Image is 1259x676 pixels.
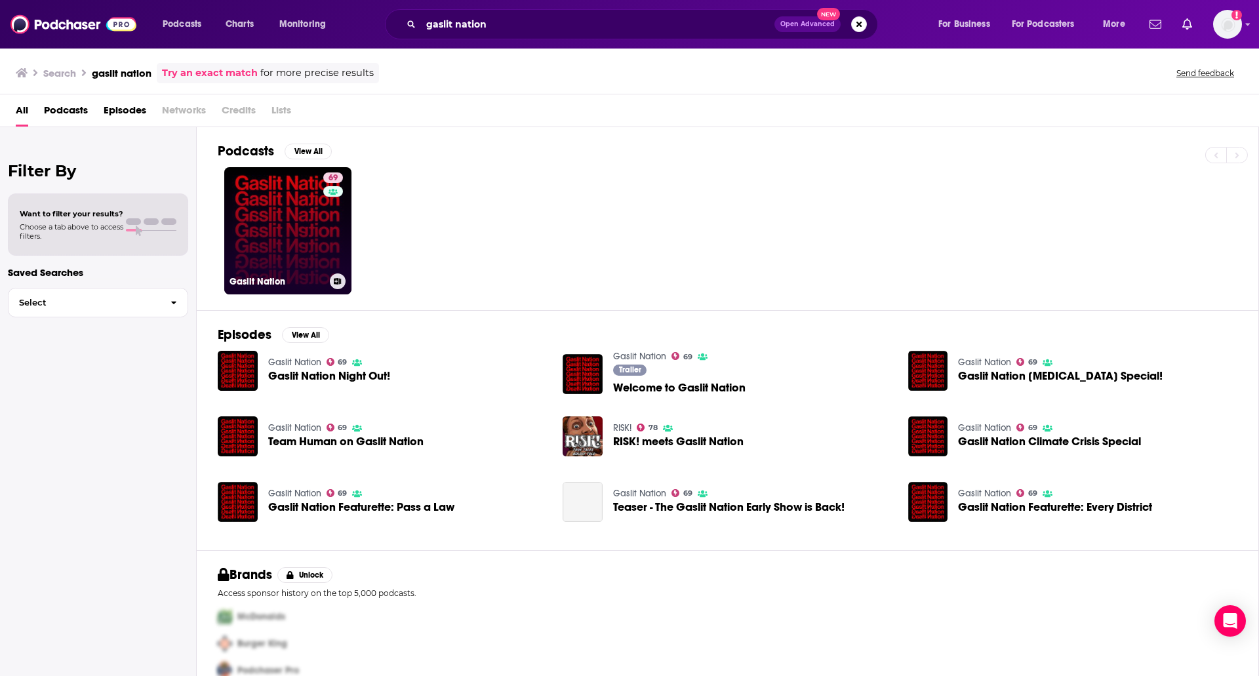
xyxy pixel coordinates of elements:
[20,222,123,241] span: Choose a tab above to access filters.
[958,502,1152,513] span: Gaslit Nation Featurette: Every District
[613,436,744,447] a: RISK! meets Gaslit Nation
[563,416,603,456] img: RISK! meets Gaslit Nation
[237,638,287,649] span: Burger King
[162,66,258,81] a: Try an exact match
[908,416,948,456] img: Gaslit Nation Climate Crisis Special
[613,502,845,513] a: Teaser - The Gaslit Nation Early Show is Back!
[421,14,774,35] input: Search podcasts, credits, & more...
[327,489,348,497] a: 69
[10,12,136,37] img: Podchaser - Follow, Share and Rate Podcasts
[637,424,658,431] a: 78
[683,354,692,360] span: 69
[780,21,835,28] span: Open Advanced
[277,567,333,583] button: Unlock
[613,422,631,433] a: RISK!
[613,351,666,362] a: Gaslit Nation
[260,66,374,81] span: for more precise results
[938,15,990,33] span: For Business
[958,357,1011,368] a: Gaslit Nation
[222,100,256,127] span: Credits
[929,14,1007,35] button: open menu
[958,488,1011,499] a: Gaslit Nation
[218,327,271,343] h2: Episodes
[1172,68,1238,79] button: Send feedback
[268,502,454,513] a: Gaslit Nation Featurette: Pass a Law
[268,370,390,382] a: Gaslit Nation Night Out!
[1016,358,1037,366] a: 69
[613,382,746,393] a: Welcome to Gaslit Nation
[282,327,329,343] button: View All
[1144,13,1167,35] a: Show notifications dropdown
[327,358,348,366] a: 69
[285,144,332,159] button: View All
[218,482,258,522] img: Gaslit Nation Featurette: Pass a Law
[224,167,351,294] a: 69Gaslit Nation
[270,14,343,35] button: open menu
[327,424,348,431] a: 69
[16,100,28,127] a: All
[338,359,347,365] span: 69
[237,611,285,622] span: McDonalds
[153,14,218,35] button: open menu
[218,143,274,159] h2: Podcasts
[329,172,338,185] span: 69
[338,490,347,496] span: 69
[1016,489,1037,497] a: 69
[20,209,123,218] span: Want to filter your results?
[1094,14,1142,35] button: open menu
[338,425,347,431] span: 69
[1028,490,1037,496] span: 69
[8,288,188,317] button: Select
[1028,359,1037,365] span: 69
[1213,10,1242,39] button: Show profile menu
[1231,10,1242,20] svg: Add a profile image
[92,67,151,79] h3: gaslit nation
[268,357,321,368] a: Gaslit Nation
[44,100,88,127] a: Podcasts
[218,588,1237,598] p: Access sponsor history on the top 5,000 podcasts.
[226,15,254,33] span: Charts
[1028,425,1037,431] span: 69
[1103,15,1125,33] span: More
[1003,14,1094,35] button: open menu
[218,327,329,343] a: EpisodesView All
[958,370,1163,382] a: Gaslit Nation Coronavirus Special!
[268,422,321,433] a: Gaslit Nation
[268,436,424,447] a: Team Human on Gaslit Nation
[563,354,603,394] a: Welcome to Gaslit Nation
[908,351,948,391] img: Gaslit Nation Coronavirus Special!
[9,298,160,307] span: Select
[683,490,692,496] span: 69
[43,67,76,79] h3: Search
[1213,10,1242,39] span: Logged in as ereardon
[8,161,188,180] h2: Filter By
[397,9,890,39] div: Search podcasts, credits, & more...
[1012,15,1075,33] span: For Podcasters
[104,100,146,127] a: Episodes
[958,422,1011,433] a: Gaslit Nation
[958,370,1163,382] span: Gaslit Nation [MEDICAL_DATA] Special!
[1016,424,1037,431] a: 69
[671,352,692,360] a: 69
[237,665,299,676] span: Podchaser Pro
[958,436,1141,447] a: Gaslit Nation Climate Crisis Special
[323,172,343,183] a: 69
[212,603,237,630] img: First Pro Logo
[279,15,326,33] span: Monitoring
[649,425,658,431] span: 78
[268,488,321,499] a: Gaslit Nation
[908,482,948,522] img: Gaslit Nation Featurette: Every District
[218,416,258,456] img: Team Human on Gaslit Nation
[230,276,325,287] h3: Gaslit Nation
[1177,13,1197,35] a: Show notifications dropdown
